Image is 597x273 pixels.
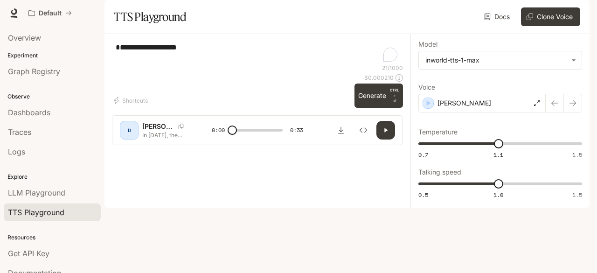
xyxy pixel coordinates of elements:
[174,124,187,129] button: Copy Voice ID
[114,7,186,26] h1: TTS Playground
[572,191,582,199] span: 1.5
[418,151,428,159] span: 0.7
[212,126,225,135] span: 0:00
[382,64,403,72] p: 21 / 1000
[493,191,503,199] span: 1.0
[364,74,394,82] p: $ 0.000210
[418,191,428,199] span: 0.5
[142,122,174,131] p: [PERSON_NAME]
[39,9,62,17] p: Default
[425,56,567,65] div: inworld-tts-1-max
[482,7,514,26] a: Docs
[572,151,582,159] span: 1.5
[390,87,399,98] p: CTRL +
[354,121,373,140] button: Inspect
[418,41,437,48] p: Model
[112,93,152,108] button: Shortcuts
[418,84,435,91] p: Voice
[24,4,76,22] button: All workspaces
[418,129,458,135] p: Temperature
[418,169,461,175] p: Talking speed
[390,87,399,104] p: ⏎
[142,131,189,139] p: In [DATE], the paranormal investigation group [US_STATE] Ghost Trackers conducted a paranormal in...
[332,121,350,140] button: Download audio
[122,123,137,138] div: D
[437,98,491,108] p: [PERSON_NAME]
[521,7,580,26] button: Clone Voice
[116,42,399,63] textarea: To enrich screen reader interactions, please activate Accessibility in Grammarly extension settings
[419,51,582,69] div: inworld-tts-1-max
[290,126,303,135] span: 0:33
[493,151,503,159] span: 1.1
[354,84,403,108] button: GenerateCTRL +⏎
